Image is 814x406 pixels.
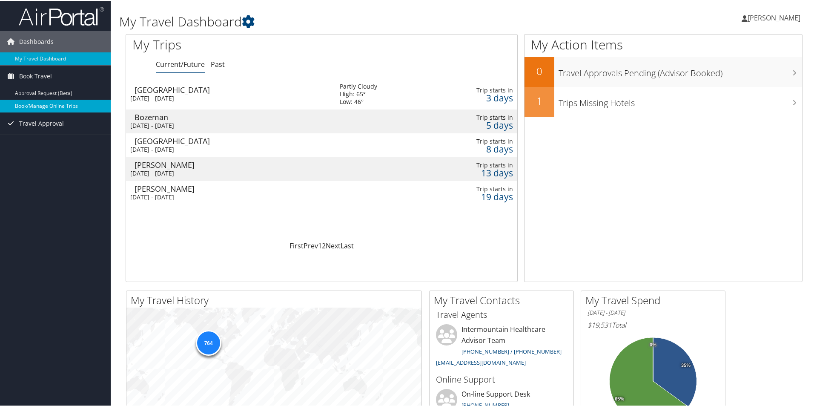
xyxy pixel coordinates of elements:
div: High: 65° [340,89,377,97]
span: Book Travel [19,65,52,86]
a: Next [326,240,341,250]
div: Trip starts in [444,161,513,168]
div: [PERSON_NAME] [135,184,331,192]
h1: My Travel Dashboard [119,12,579,30]
div: Bozeman [135,112,331,120]
div: 8 days [444,144,513,152]
a: Past [211,59,225,68]
a: Prev [304,240,318,250]
div: 764 [195,329,221,355]
h2: My Travel Spend [585,292,725,307]
h3: Online Support [436,373,567,385]
a: [EMAIL_ADDRESS][DOMAIN_NAME] [436,358,526,366]
h2: 1 [525,93,554,107]
a: 0Travel Approvals Pending (Advisor Booked) [525,56,802,86]
div: [DATE] - [DATE] [130,193,327,200]
div: 3 days [444,93,513,101]
h2: My Travel History [131,292,421,307]
div: [PERSON_NAME] [135,160,331,168]
h6: Total [588,320,719,329]
a: [PERSON_NAME] [742,4,809,30]
div: [DATE] - [DATE] [130,169,327,176]
span: Travel Approval [19,112,64,133]
h6: [DATE] - [DATE] [588,308,719,316]
tspan: 0% [650,342,656,347]
span: [PERSON_NAME] [748,12,800,22]
a: First [289,240,304,250]
div: [DATE] - [DATE] [130,94,327,101]
div: [DATE] - [DATE] [130,145,327,153]
div: 19 days [444,192,513,200]
h1: My Action Items [525,35,802,53]
span: Dashboards [19,30,54,52]
div: [DATE] - [DATE] [130,121,327,129]
tspan: 65% [615,396,624,401]
div: 5 days [444,121,513,128]
a: Current/Future [156,59,205,68]
img: airportal-logo.png [19,6,104,26]
div: Trip starts in [444,137,513,144]
h2: My Travel Contacts [434,292,573,307]
div: [GEOGRAPHIC_DATA] [135,136,331,144]
li: Intermountain Healthcare Advisor Team [432,323,571,369]
span: $19,531 [588,320,612,329]
div: Trip starts in [444,86,513,93]
h3: Travel Agents [436,308,567,320]
a: Last [341,240,354,250]
div: Partly Cloudy [340,82,377,89]
a: 1Trips Missing Hotels [525,86,802,116]
a: 2 [322,240,326,250]
h1: My Trips [132,35,348,53]
h3: Travel Approvals Pending (Advisor Booked) [559,62,802,78]
a: 1 [318,240,322,250]
div: Low: 46° [340,97,377,105]
div: 13 days [444,168,513,176]
h3: Trips Missing Hotels [559,92,802,108]
tspan: 35% [681,362,691,367]
h2: 0 [525,63,554,78]
div: Trip starts in [444,184,513,192]
div: [GEOGRAPHIC_DATA] [135,85,331,93]
div: Trip starts in [444,113,513,121]
a: [PHONE_NUMBER] / [PHONE_NUMBER] [461,347,562,354]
